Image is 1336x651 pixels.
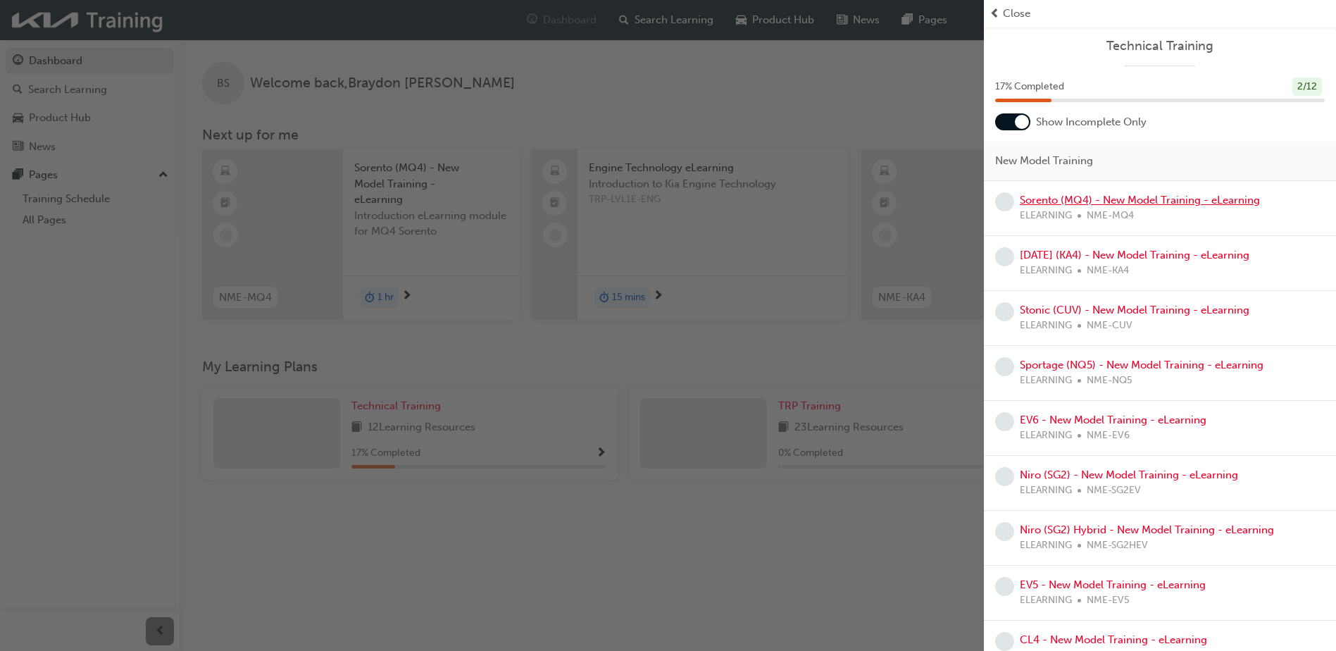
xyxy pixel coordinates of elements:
span: learningRecordVerb_NONE-icon [995,302,1014,321]
a: EV5 - New Model Training - eLearning [1020,578,1206,591]
span: Show Incomplete Only [1036,114,1147,130]
a: EV6 - New Model Training - eLearning [1020,414,1206,426]
span: NME-SG2EV [1087,483,1141,499]
span: New Model Training [995,153,1093,169]
span: ELEARNING [1020,538,1072,554]
span: ELEARNING [1020,483,1072,499]
span: learningRecordVerb_NONE-icon [995,632,1014,651]
span: NME-EV5 [1087,593,1130,609]
a: CL4 - New Model Training - eLearning [1020,633,1207,646]
span: Close [1003,6,1030,22]
a: Technical Training [995,38,1325,54]
span: learningRecordVerb_NONE-icon [995,247,1014,266]
span: NME-SG2HEV [1087,538,1148,554]
span: learningRecordVerb_NONE-icon [995,192,1014,211]
span: learningRecordVerb_NONE-icon [995,522,1014,541]
span: NME-MQ4 [1087,208,1134,224]
div: 2 / 12 [1292,77,1322,97]
a: Sportage (NQ5) - New Model Training - eLearning [1020,359,1263,371]
span: learningRecordVerb_NONE-icon [995,467,1014,486]
span: NME-NQ5 [1087,373,1132,389]
span: prev-icon [989,6,1000,22]
a: Stonic (CUV) - New Model Training - eLearning [1020,304,1249,316]
button: prev-iconClose [989,6,1330,22]
span: learningRecordVerb_NONE-icon [995,357,1014,376]
span: NME-CUV [1087,318,1132,334]
span: ELEARNING [1020,263,1072,279]
span: NME-KA4 [1087,263,1129,279]
span: ELEARNING [1020,318,1072,334]
a: Sorento (MQ4) - New Model Training - eLearning [1020,194,1260,206]
span: learningRecordVerb_NONE-icon [995,412,1014,431]
span: NME-EV6 [1087,428,1130,444]
span: ELEARNING [1020,373,1072,389]
span: 17 % Completed [995,79,1064,95]
span: learningRecordVerb_NONE-icon [995,577,1014,596]
span: ELEARNING [1020,208,1072,224]
span: ELEARNING [1020,593,1072,609]
a: [DATE] (KA4) - New Model Training - eLearning [1020,249,1249,261]
span: ELEARNING [1020,428,1072,444]
a: Niro (SG2) - New Model Training - eLearning [1020,469,1238,481]
a: Niro (SG2) Hybrid - New Model Training - eLearning [1020,523,1274,536]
